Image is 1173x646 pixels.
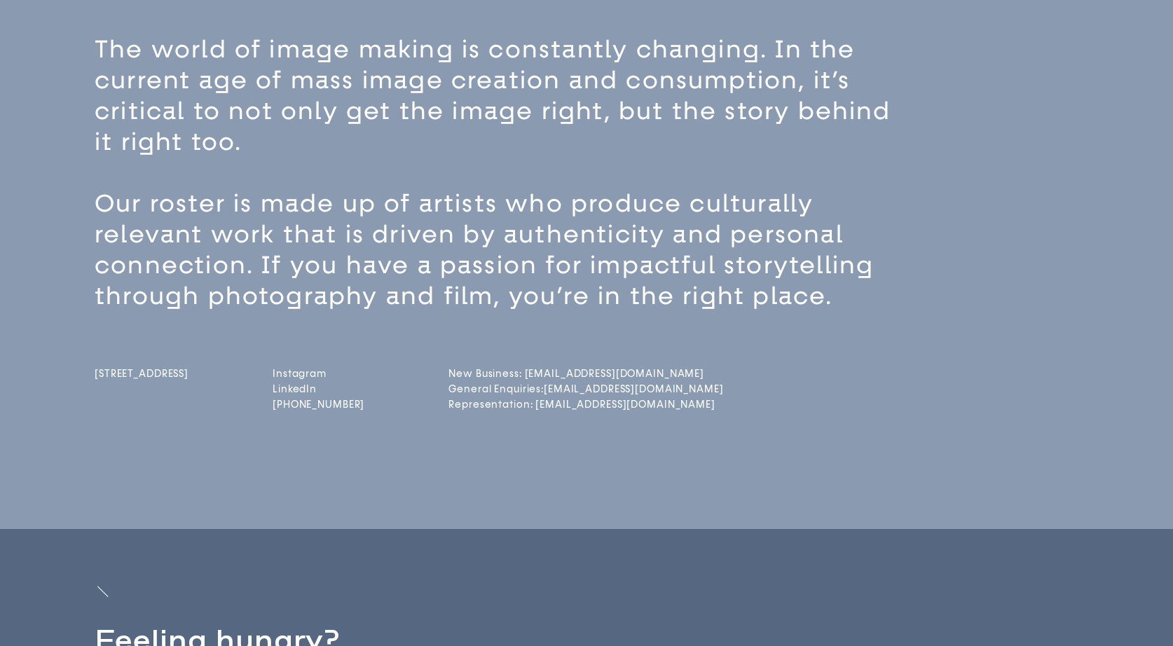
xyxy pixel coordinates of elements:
p: The world of image making is constantly changing. In the current age of mass image creation and c... [95,34,921,158]
a: Instagram [273,368,364,380]
a: General Enquiries:[EMAIL_ADDRESS][DOMAIN_NAME] [448,383,559,395]
span: [STREET_ADDRESS] [95,368,188,380]
p: Our roster is made up of artists who produce culturally relevant work that is driven by authentic... [95,188,921,312]
a: [STREET_ADDRESS] [95,368,188,414]
a: New Business: [EMAIL_ADDRESS][DOMAIN_NAME] [448,368,559,380]
a: [PHONE_NUMBER] [273,399,364,411]
a: LinkedIn [273,383,364,395]
a: Representation: [EMAIL_ADDRESS][DOMAIN_NAME] [448,399,559,411]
